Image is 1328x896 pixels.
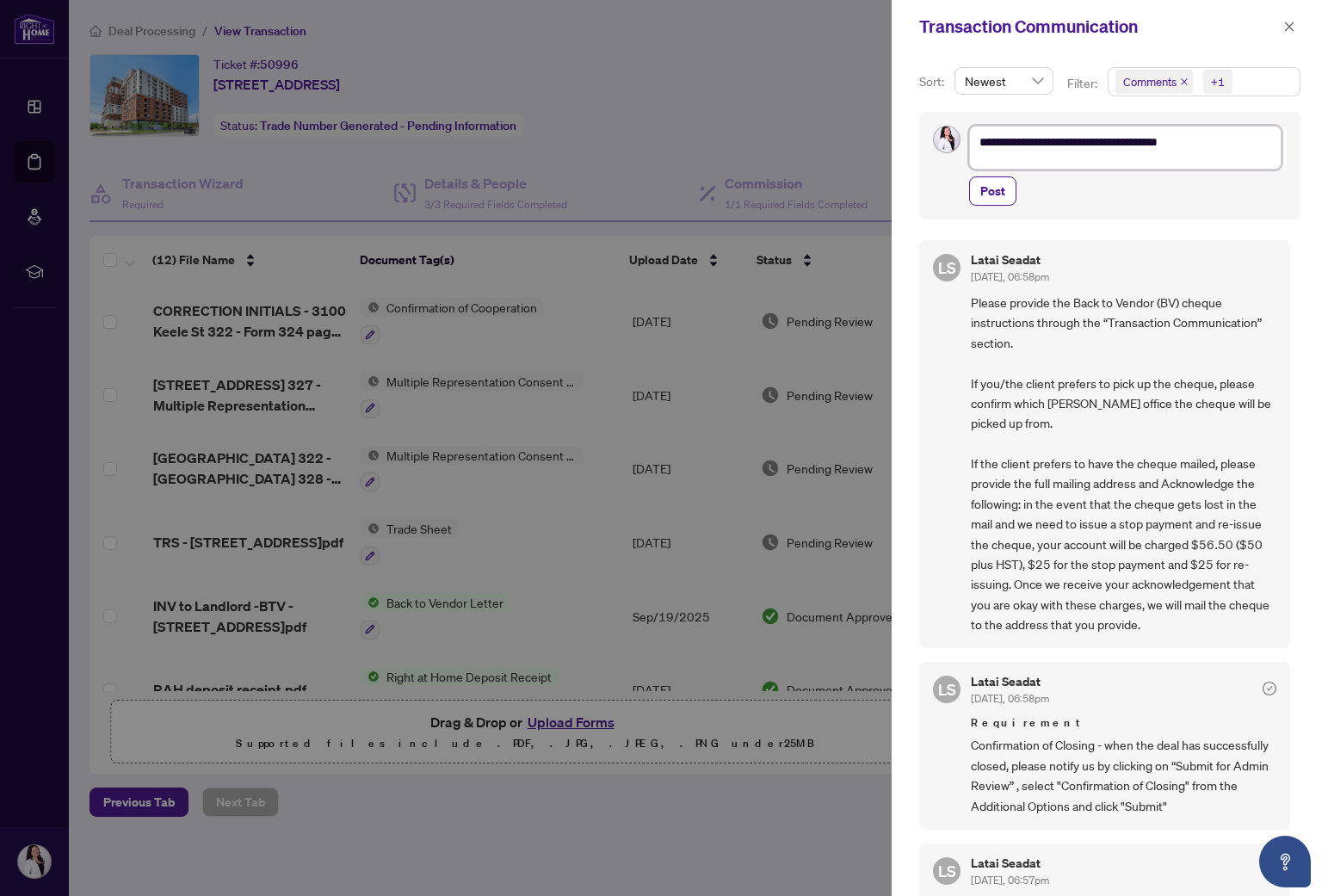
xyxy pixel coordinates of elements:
[971,676,1049,688] h5: Latai Seadat
[971,692,1049,705] span: [DATE], 06:58pm
[919,14,1278,40] div: Transaction Communication
[1123,73,1177,90] span: Comments
[971,714,1276,732] span: Requirement
[1259,836,1311,887] button: Open asap
[965,68,1043,94] span: Newest
[1180,77,1189,86] span: close
[1283,21,1295,33] span: close
[971,874,1049,887] span: [DATE], 06:57pm
[1263,682,1276,695] span: check-circle
[971,735,1276,816] span: Confirmation of Closing - when the deal has successfully closed, please notify us by clicking on ...
[938,859,956,883] span: LS
[1067,74,1100,93] p: Filter:
[1211,73,1225,90] div: +1
[1115,70,1193,94] span: Comments
[919,72,948,91] p: Sort:
[971,270,1049,283] span: [DATE], 06:58pm
[971,857,1049,869] h5: Latai Seadat
[938,677,956,701] span: LS
[971,254,1049,266] h5: Latai Seadat
[969,176,1016,206] button: Post
[971,293,1276,634] span: Please provide the Back to Vendor (BV) cheque instructions through the “Transaction Communication...
[934,127,960,152] img: Profile Icon
[980,177,1005,205] span: Post
[938,256,956,280] span: LS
